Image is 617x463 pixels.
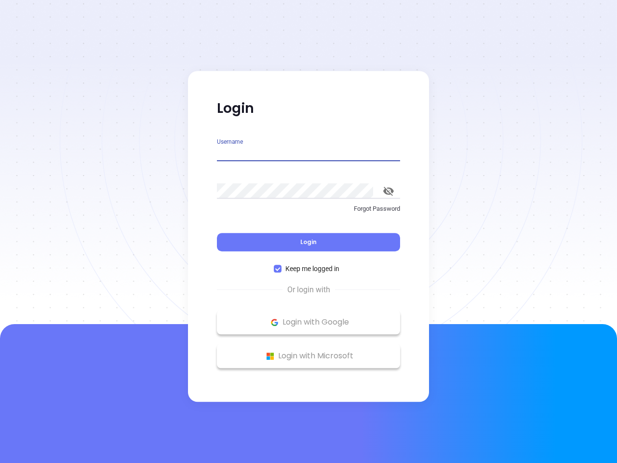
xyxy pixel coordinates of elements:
[264,350,276,362] img: Microsoft Logo
[300,238,317,246] span: Login
[222,315,395,329] p: Login with Google
[222,349,395,363] p: Login with Microsoft
[217,344,400,368] button: Microsoft Logo Login with Microsoft
[217,204,400,221] a: Forgot Password
[282,284,335,296] span: Or login with
[217,204,400,214] p: Forgot Password
[217,139,243,145] label: Username
[217,100,400,117] p: Login
[377,179,400,203] button: toggle password visibility
[282,263,343,274] span: Keep me logged in
[268,316,281,328] img: Google Logo
[217,310,400,334] button: Google Logo Login with Google
[217,233,400,251] button: Login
